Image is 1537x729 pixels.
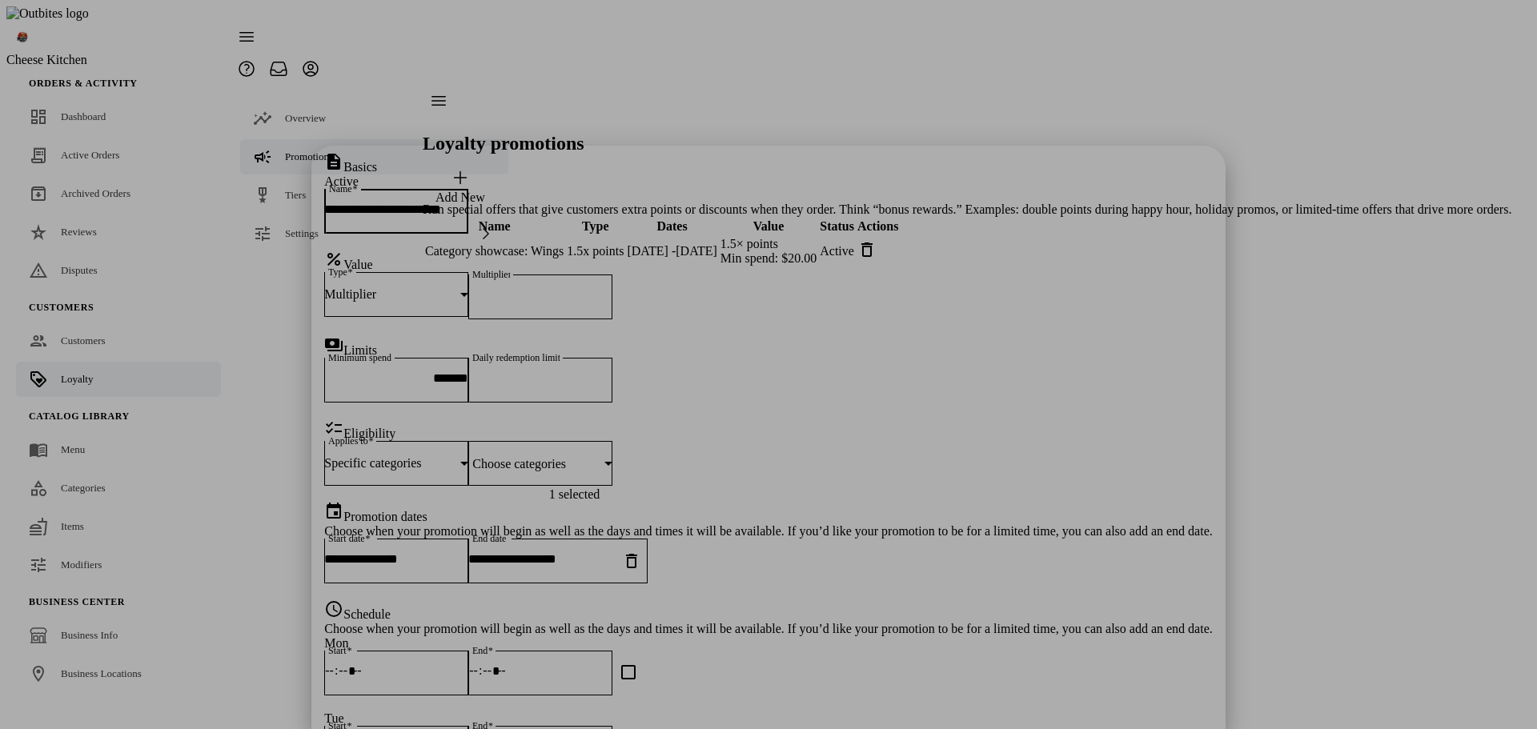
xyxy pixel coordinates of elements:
span: Specific categories [324,456,421,470]
span: Promotion dates [343,510,427,523]
mat-label: Name [329,183,352,194]
span: Active [324,174,359,188]
mat-icon: percent [324,250,343,269]
mat-label: Type [328,266,347,277]
mat-label: Multiplier [472,269,512,279]
span: Basics [343,160,377,174]
span: Eligibility [343,427,395,440]
mat-label: Daily redemption limit [472,352,560,362]
mat-icon: description [324,152,343,171]
mat-label: End [472,645,488,655]
mat-label: Minimum spend [328,352,391,362]
span: Schedule [343,607,391,621]
mat-icon: payments [324,335,343,354]
mat-label: Start date [328,533,365,543]
mat-icon: event [324,502,343,521]
mat-label: Applies to [328,435,368,446]
mat-icon: schedule [324,599,343,619]
mat-hint: 1 selected [549,486,600,502]
div: Choose when your promotion will begin as well as the days and times it will be available. If you’... [324,622,1213,636]
div: Choose when your promotion will begin as well as the days and times it will be available. If you’... [324,524,1213,539]
mat-label: Start [328,645,347,655]
div: Tue [324,711,1213,726]
button: Clear end date [616,545,648,577]
mat-label: End date [472,533,506,543]
span: Value [343,258,372,271]
mat-icon: checklist [324,419,343,438]
span: Multiplier [324,287,376,301]
div: Mon [324,636,1213,651]
mat-label: Choose categories [472,457,566,471]
span: Limits [343,343,377,357]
